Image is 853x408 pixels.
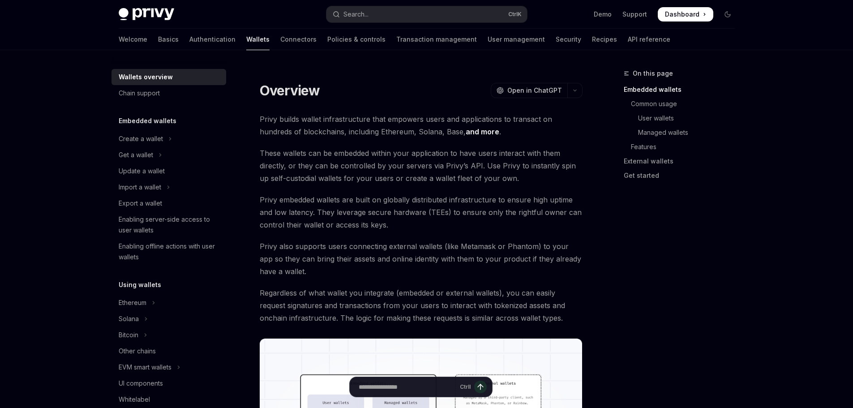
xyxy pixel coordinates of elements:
[658,7,713,21] a: Dashboard
[260,287,583,324] span: Regardless of what wallet you integrate (embedded or external wallets), you can easily request si...
[119,214,221,236] div: Enabling server-side access to user wallets
[260,113,583,138] span: Privy builds wallet infrastructure that empowers users and applications to transact on hundreds o...
[111,238,226,265] a: Enabling offline actions with user wallets
[624,168,742,183] a: Get started
[119,362,171,373] div: EVM smart wallets
[260,193,583,231] span: Privy embedded wallets are built on globally distributed infrastructure to ensure high uptime and...
[111,163,226,179] a: Update a wallet
[624,111,742,125] a: User wallets
[111,343,226,359] a: Other chains
[111,147,226,163] button: Toggle Get a wallet section
[111,179,226,195] button: Toggle Import a wallet section
[592,29,617,50] a: Recipes
[189,29,236,50] a: Authentication
[119,346,156,356] div: Other chains
[622,10,647,19] a: Support
[111,69,226,85] a: Wallets overview
[119,279,161,290] h5: Using wallets
[665,10,699,19] span: Dashboard
[119,116,176,126] h5: Embedded wallets
[119,394,150,405] div: Whitelabel
[119,72,173,82] div: Wallets overview
[624,97,742,111] a: Common usage
[624,125,742,140] a: Managed wallets
[119,378,163,389] div: UI components
[119,182,161,193] div: Import a wallet
[119,241,221,262] div: Enabling offline actions with user wallets
[624,140,742,154] a: Features
[119,330,138,340] div: Bitcoin
[280,29,317,50] a: Connectors
[466,127,499,137] a: and more
[111,327,226,343] button: Toggle Bitcoin section
[119,166,165,176] div: Update a wallet
[508,11,522,18] span: Ctrl K
[119,88,160,99] div: Chain support
[556,29,581,50] a: Security
[327,29,386,50] a: Policies & controls
[119,198,162,209] div: Export a wallet
[119,29,147,50] a: Welcome
[119,314,139,324] div: Solana
[111,375,226,391] a: UI components
[111,295,226,311] button: Toggle Ethereum section
[343,9,369,20] div: Search...
[359,377,456,397] input: Ask a question...
[326,6,527,22] button: Open search
[488,29,545,50] a: User management
[260,82,320,99] h1: Overview
[111,311,226,327] button: Toggle Solana section
[633,68,673,79] span: On this page
[624,82,742,97] a: Embedded wallets
[624,154,742,168] a: External wallets
[396,29,477,50] a: Transaction management
[474,381,487,393] button: Send message
[246,29,270,50] a: Wallets
[491,83,567,98] button: Open in ChatGPT
[158,29,179,50] a: Basics
[260,240,583,278] span: Privy also supports users connecting external wallets (like Metamask or Phantom) to your app so t...
[111,211,226,238] a: Enabling server-side access to user wallets
[119,8,174,21] img: dark logo
[111,359,226,375] button: Toggle EVM smart wallets section
[628,29,670,50] a: API reference
[111,391,226,408] a: Whitelabel
[720,7,735,21] button: Toggle dark mode
[111,195,226,211] a: Export a wallet
[594,10,612,19] a: Demo
[119,133,163,144] div: Create a wallet
[111,85,226,101] a: Chain support
[507,86,562,95] span: Open in ChatGPT
[119,150,153,160] div: Get a wallet
[111,131,226,147] button: Toggle Create a wallet section
[119,297,146,308] div: Ethereum
[260,147,583,185] span: These wallets can be embedded within your application to have users interact with them directly, ...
